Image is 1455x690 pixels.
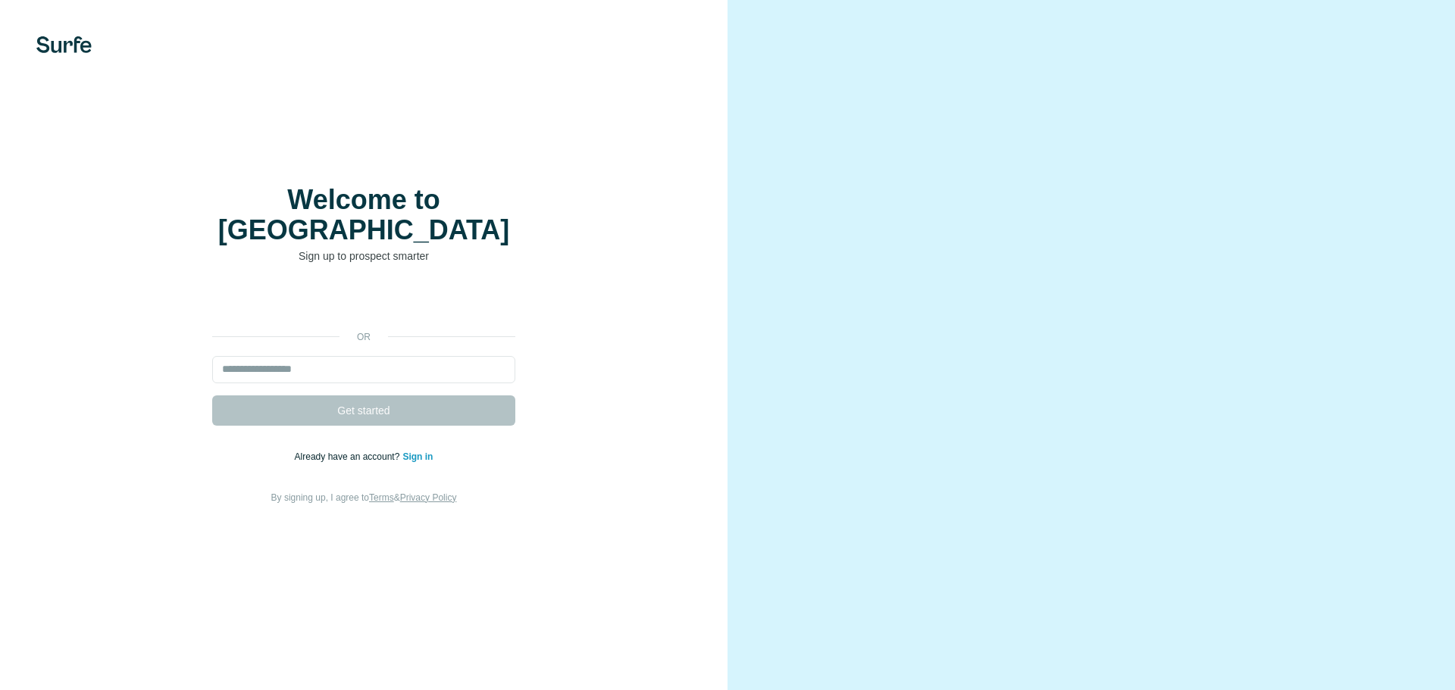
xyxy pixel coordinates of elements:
[205,286,523,320] iframe: Sign in with Google Button
[402,451,433,462] a: Sign in
[271,492,457,503] span: By signing up, I agree to &
[295,451,403,462] span: Already have an account?
[339,330,388,344] p: or
[212,248,515,264] p: Sign up to prospect smarter
[369,492,394,503] a: Terms
[400,492,457,503] a: Privacy Policy
[36,36,92,53] img: Surfe's logo
[212,185,515,245] h1: Welcome to [GEOGRAPHIC_DATA]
